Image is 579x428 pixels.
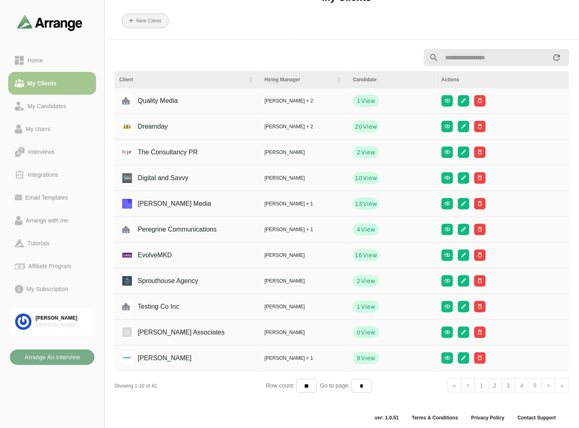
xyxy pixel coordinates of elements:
strong: 2 [357,148,361,156]
span: View [363,174,377,182]
div: Client [119,76,242,83]
i: appended action [552,53,562,62]
a: Terms & Conditions [405,415,465,421]
a: Next [555,379,569,393]
button: 0View [353,326,379,339]
b: Arrange An Interview [24,350,80,365]
span: Row count: [266,382,296,389]
span: View [363,200,377,208]
a: 2 [488,379,502,393]
button: 2View [353,146,379,158]
div: Tutorials [24,239,53,248]
button: 1View [353,95,379,107]
div: [PERSON_NAME] + 2 [265,97,343,105]
div: My Users [22,124,54,134]
div: [PERSON_NAME] [265,252,343,259]
p: 02:01 PM [US_STATE], [GEOGRAPHIC_DATA] [292,38,421,48]
a: Contact Support [511,415,563,421]
div: The Consultancy PR [125,145,198,160]
div: [PERSON_NAME] [265,303,343,310]
div: EvolveMKD [125,247,172,263]
button: 13View [353,198,379,210]
div: Showing 1-10 of 42 [114,382,266,390]
button: 16View [353,249,379,261]
strong: 1 [357,97,361,105]
img: sprouthouseagency_logo.jpg [121,274,134,288]
span: View [361,225,375,234]
div: [PERSON_NAME] + 1 [265,226,343,233]
div: Hiring Manager [265,76,331,83]
div: My Candidates [24,101,70,111]
a: My Users [8,118,96,140]
img: tcpr.jpeg [121,146,134,159]
span: » [561,382,564,389]
button: 9View [353,352,379,364]
div: [PERSON_NAME] Associates [36,322,89,329]
span: ver: 1.0.51 [368,415,406,421]
a: My Clients [8,72,96,95]
strong: 0 [357,328,361,337]
a: Email Templates [8,186,96,209]
a: 4 [515,379,529,393]
a: Arrange with me [8,209,96,232]
strong: 16 [355,251,362,259]
span: View [361,354,375,362]
div: [PERSON_NAME] Media [125,196,211,212]
strong: 2 [357,277,361,285]
img: dreamdayla_logo.jpg [121,120,134,133]
img: coyne.png [121,352,134,365]
div: [PERSON_NAME] [265,174,343,182]
div: Candidate [353,76,431,83]
img: hannah_cranston_media_logo.jpg [121,197,134,210]
img: evolvemkd-logo.jpg [121,249,134,262]
div: My Subscription [23,284,72,294]
span: View [363,251,377,259]
div: Affiliate Program [25,261,74,271]
span: View [363,123,377,131]
a: 3 [502,379,516,393]
a: 5 [528,379,542,393]
div: [PERSON_NAME] [265,149,343,156]
img: 1631367050045.jpg [121,172,134,185]
button: 4View [353,223,379,236]
img: placeholder logo [119,300,132,313]
div: [PERSON_NAME] Associates [125,325,225,340]
div: [PERSON_NAME] [265,329,343,336]
div: Digital and Savvy [125,170,189,186]
div: Peregrine Communications [125,222,217,237]
strong: 9 [357,354,361,362]
span: View [361,277,375,285]
img: placeholder logo [119,223,132,236]
div: Actions [442,76,564,83]
button: 10View [353,172,379,184]
a: Home [8,49,96,72]
div: Home [24,56,46,65]
span: View [361,303,375,311]
b: New Client [136,18,161,24]
div: [PERSON_NAME] + 2 [265,123,343,130]
button: Arrange An Interview [10,350,94,365]
div: [PERSON_NAME] + 1 [265,200,343,207]
button: 2View [353,275,379,287]
a: Affiliate Program [8,255,96,278]
div: [PERSON_NAME] [125,350,192,366]
strong: 20 [355,123,362,131]
div: [PERSON_NAME] + 1 [265,354,343,362]
img: arrangeai-name-small-logo.4d2b8aee.svg [17,15,83,31]
strong: 4 [357,225,361,234]
a: Privacy Policy [465,415,511,421]
span: View [361,328,375,337]
div: [PERSON_NAME] [36,315,89,322]
div: Interviews [25,147,58,157]
span: View [361,97,375,105]
div: Arrange with me [22,216,72,225]
p: [DATE] [268,38,292,48]
div: Sprouthouse Agency [125,273,198,289]
div: [PERSON_NAME] [265,277,343,285]
a: My Subscription [8,278,96,301]
a: Tutorials [8,232,96,255]
a: My Candidates [8,95,96,118]
a: Next [542,379,556,393]
strong: 1 [357,303,361,311]
span: View [361,148,375,156]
